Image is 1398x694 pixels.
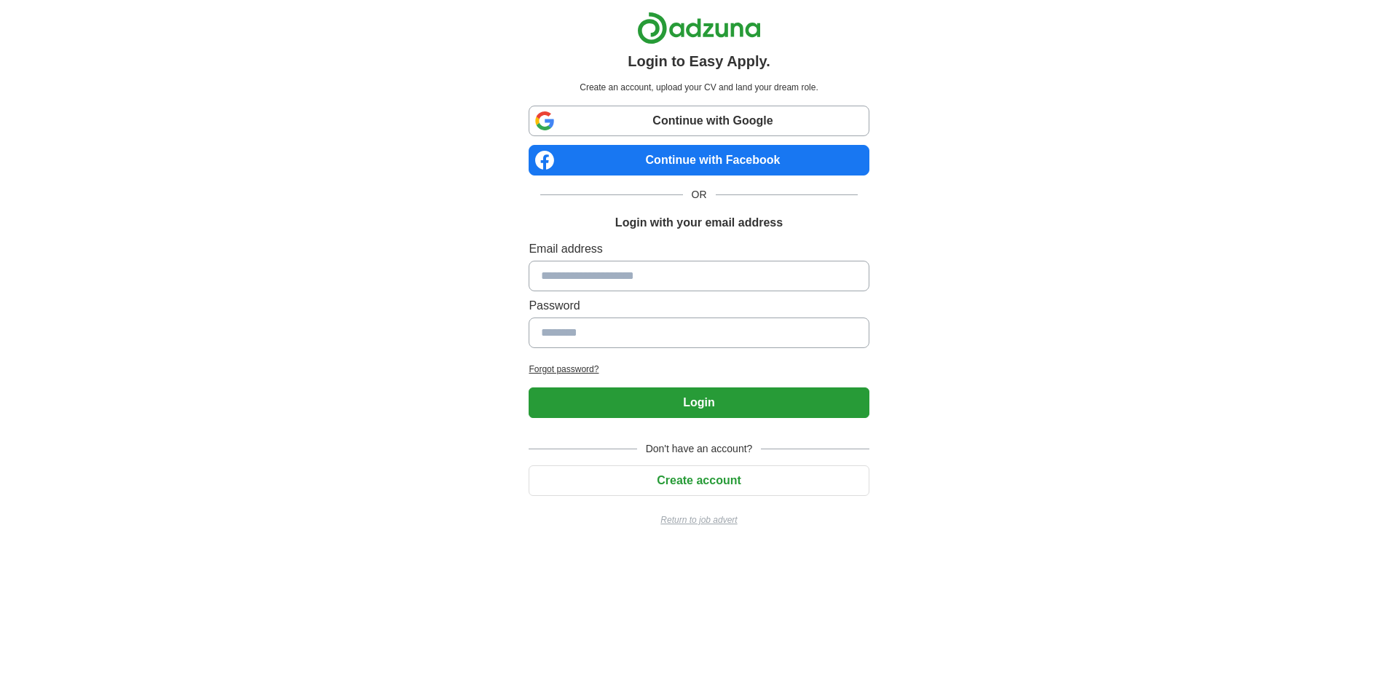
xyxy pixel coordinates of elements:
[529,240,869,258] label: Email address
[529,474,869,486] a: Create account
[529,363,869,376] a: Forgot password?
[529,465,869,496] button: Create account
[615,214,783,232] h1: Login with your email address
[529,297,869,315] label: Password
[529,387,869,418] button: Login
[637,12,761,44] img: Adzuna logo
[529,513,869,527] a: Return to job advert
[532,81,866,94] p: Create an account, upload your CV and land your dream role.
[683,187,716,202] span: OR
[529,106,869,136] a: Continue with Google
[637,441,762,457] span: Don't have an account?
[628,50,770,72] h1: Login to Easy Apply.
[529,145,869,176] a: Continue with Facebook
